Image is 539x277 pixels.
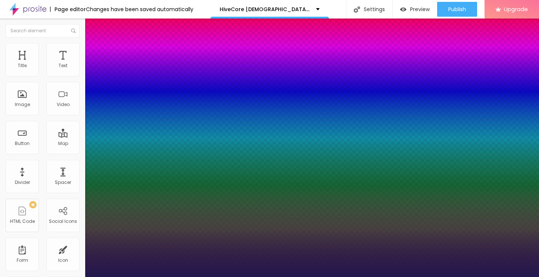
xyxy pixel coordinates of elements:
div: HTML Code [10,219,35,224]
p: HiveCore [DEMOGRAPHIC_DATA][MEDICAL_DATA] Gummies™ for Men: Boosting Energy, Endurance, and Sexua... [220,7,310,12]
div: Changes have been saved automatically [86,7,193,12]
img: view-1.svg [400,6,406,13]
span: Upgrade [504,6,528,12]
div: Spacer [55,180,71,185]
div: Divider [15,180,30,185]
div: Title [18,63,27,68]
img: Icone [71,29,76,33]
div: Map [58,141,68,146]
div: Icon [58,258,68,263]
div: Button [15,141,30,146]
button: Publish [437,2,477,17]
div: Form [17,258,28,263]
span: Preview [410,6,430,12]
button: Preview [393,2,437,17]
div: Text [59,63,67,68]
div: Social Icons [49,219,77,224]
div: Video [57,102,70,107]
div: Image [15,102,30,107]
div: Page editor [50,7,86,12]
input: Search element [6,24,80,37]
img: Icone [354,6,360,13]
span: Publish [448,6,466,12]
